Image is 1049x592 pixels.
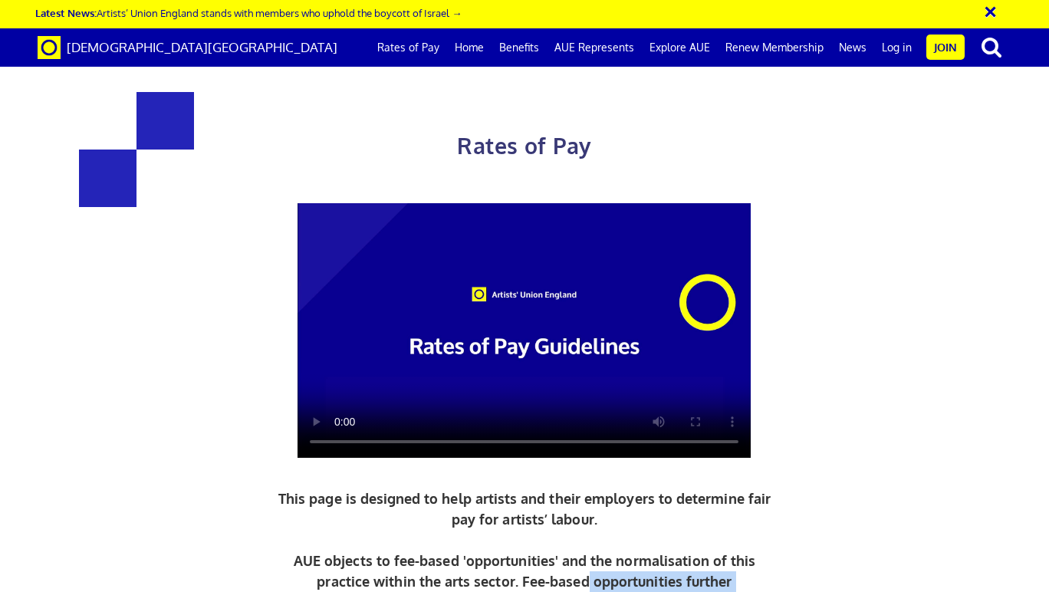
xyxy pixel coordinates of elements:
span: Rates of Pay [457,132,591,160]
button: search [968,31,1015,63]
a: Brand [DEMOGRAPHIC_DATA][GEOGRAPHIC_DATA] [26,28,349,67]
a: Rates of Pay [370,28,447,67]
a: Renew Membership [718,28,831,67]
strong: Latest News: [35,6,97,19]
a: Log in [874,28,919,67]
a: Benefits [492,28,547,67]
a: Latest News:Artists’ Union England stands with members who uphold the boycott of Israel → [35,6,462,19]
a: AUE Represents [547,28,642,67]
a: News [831,28,874,67]
a: Join [926,35,965,60]
a: Explore AUE [642,28,718,67]
a: Home [447,28,492,67]
span: [DEMOGRAPHIC_DATA][GEOGRAPHIC_DATA] [67,39,337,55]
